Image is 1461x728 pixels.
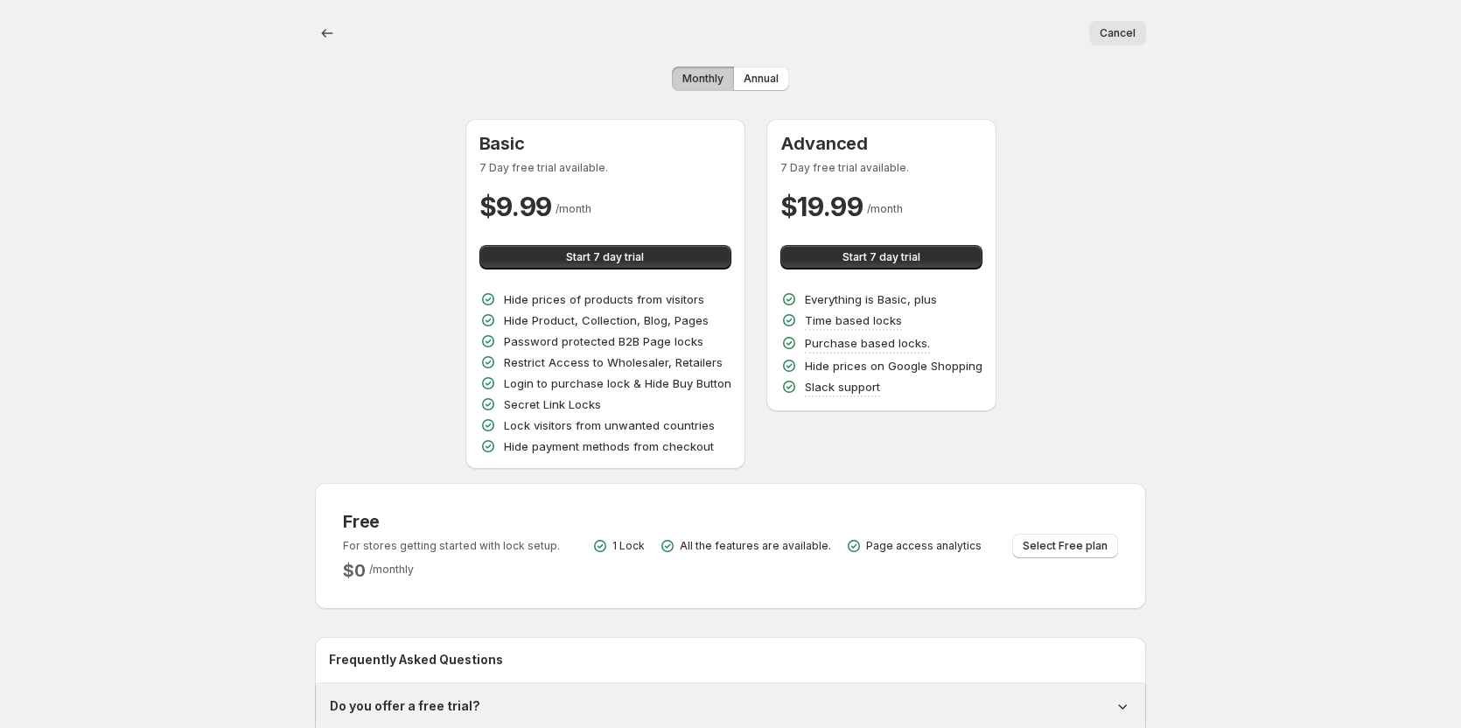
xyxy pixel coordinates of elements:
p: For stores getting started with lock setup. [343,539,560,553]
span: Annual [744,72,779,86]
p: Slack support [805,378,880,395]
p: Secret Link Locks [504,395,601,413]
button: Start 7 day trial [780,245,982,269]
button: Select Free plan [1012,534,1118,558]
p: Time based locks [805,311,902,329]
button: Monthly [672,66,734,91]
span: Monthly [682,72,724,86]
p: Purchase based locks. [805,334,930,352]
span: Start 7 day trial [566,250,644,264]
button: Annual [733,66,789,91]
h2: $ 9.99 [479,189,553,224]
p: Hide prices on Google Shopping [805,357,982,374]
h3: Advanced [780,133,982,154]
p: 1 Lock [612,539,645,553]
span: Cancel [1100,26,1136,40]
h3: Basic [479,133,731,154]
p: Page access analytics [866,539,982,553]
button: Start 7 day trial [479,245,731,269]
span: / monthly [369,563,414,576]
button: back [315,21,339,45]
p: All the features are available. [680,539,831,553]
p: Lock visitors from unwanted countries [504,416,715,434]
h2: $ 0 [343,560,366,581]
span: Select Free plan [1023,539,1108,553]
p: Hide payment methods from checkout [504,437,714,455]
span: Start 7 day trial [842,250,920,264]
p: 7 Day free trial available. [479,161,731,175]
p: Login to purchase lock & Hide Buy Button [504,374,731,392]
h2: $ 19.99 [780,189,863,224]
h1: Do you offer a free trial? [330,697,480,715]
span: / month [556,202,591,215]
p: Restrict Access to Wholesaler, Retailers [504,353,723,371]
button: Cancel [1089,21,1146,45]
p: Password protected B2B Page locks [504,332,703,350]
p: Everything is Basic, plus [805,290,937,308]
p: 7 Day free trial available. [780,161,982,175]
span: / month [867,202,903,215]
h3: Free [343,511,560,532]
p: Hide prices of products from visitors [504,290,704,308]
h2: Frequently Asked Questions [329,651,1132,668]
p: Hide Product, Collection, Blog, Pages [504,311,709,329]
